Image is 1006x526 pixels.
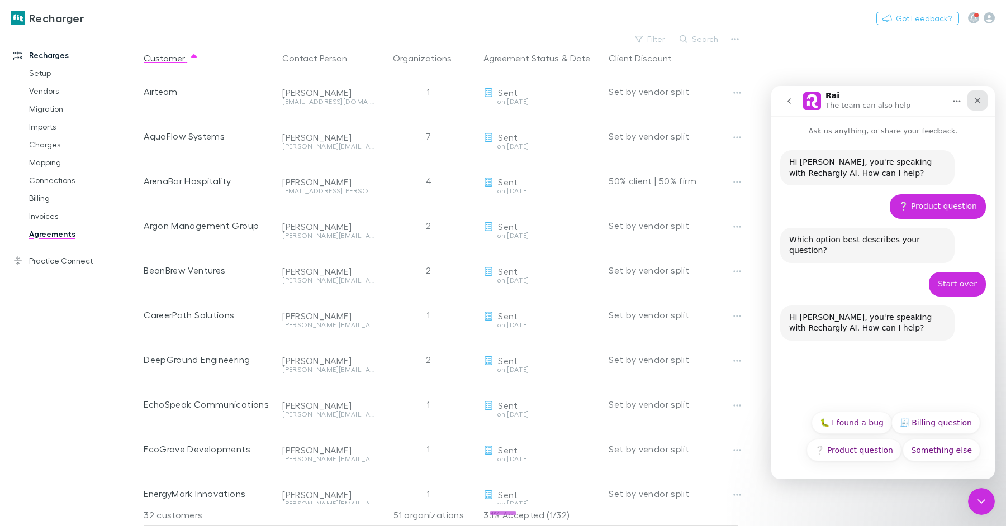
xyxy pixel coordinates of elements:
[144,69,273,114] div: Airteam
[498,221,518,232] span: Sent
[483,98,600,105] div: on [DATE]
[498,489,518,500] span: Sent
[18,171,141,189] a: Connections
[144,293,273,337] div: CareerPath Solutions
[18,118,141,136] a: Imports
[378,293,479,337] div: 1
[483,188,600,194] div: on [DATE]
[378,427,479,471] div: 1
[483,277,600,284] div: on [DATE]
[378,337,479,382] div: 2
[282,266,374,277] div: [PERSON_NAME]
[282,143,374,150] div: [PERSON_NAME][EMAIL_ADDRESS][PERSON_NAME][DOMAIN_NAME]
[483,143,600,150] div: on [DATE]
[609,114,738,159] div: Set by vendor split
[498,355,518,366] span: Sent
[144,114,273,159] div: AquaFlow Systems
[483,504,600,525] p: 3.1% Accepted (1/32)
[18,136,141,154] a: Charges
[609,248,738,293] div: Set by vendor split
[378,382,479,427] div: 1
[674,32,725,46] button: Search
[2,252,141,270] a: Practice Connect
[483,47,600,69] div: &
[393,47,465,69] button: Organizations
[498,87,518,98] span: Sent
[18,225,141,243] a: Agreements
[876,12,959,25] button: Got Feedback?
[498,400,518,410] span: Sent
[282,456,374,462] div: [PERSON_NAME][EMAIL_ADDRESS][DOMAIN_NAME]
[282,188,374,194] div: [EMAIL_ADDRESS][PERSON_NAME][DOMAIN_NAME]
[144,427,273,471] div: EcoGrove Developments
[378,471,479,516] div: 1
[498,310,518,321] span: Sent
[282,322,374,328] div: [PERSON_NAME][EMAIL_ADDRESS][PERSON_NAME][DOMAIN_NAME]
[144,337,273,382] div: DeepGround Engineering
[282,366,374,373] div: [PERSON_NAME][EMAIL_ADDRESS][PERSON_NAME][DOMAIN_NAME]
[378,504,479,526] div: 51 organizations
[498,266,518,276] span: Sent
[4,4,91,31] a: Recharger
[378,248,479,293] div: 2
[483,366,600,373] div: on [DATE]
[282,489,374,500] div: [PERSON_NAME]
[282,221,374,232] div: [PERSON_NAME]
[282,87,374,98] div: [PERSON_NAME]
[609,382,738,427] div: Set by vendor split
[378,69,479,114] div: 1
[18,100,141,118] a: Migration
[483,322,600,328] div: on [DATE]
[282,132,374,143] div: [PERSON_NAME]
[609,203,738,248] div: Set by vendor split
[378,114,479,159] div: 7
[629,32,672,46] button: Filter
[144,248,273,293] div: BeanBrew Ventures
[144,203,273,248] div: Argon Management Group
[483,456,600,462] div: on [DATE]
[29,11,84,25] h3: Recharger
[282,176,374,188] div: [PERSON_NAME]
[144,471,273,516] div: EnergyMark Innovations
[11,11,25,25] img: Recharger's Logo
[282,411,374,418] div: [PERSON_NAME][EMAIL_ADDRESS][PERSON_NAME][DOMAIN_NAME]
[498,176,518,187] span: Sent
[2,46,141,64] a: Recharges
[282,98,374,105] div: [EMAIL_ADDRESS][DOMAIN_NAME]
[18,64,141,82] a: Setup
[609,337,738,382] div: Set by vendor split
[378,203,479,248] div: 2
[282,232,374,239] div: [PERSON_NAME][EMAIL_ADDRESS][PERSON_NAME][DOMAIN_NAME]
[144,159,273,203] div: ArenaBar Hospitality
[18,207,141,225] a: Invoices
[483,411,600,418] div: on [DATE]
[282,277,374,284] div: [PERSON_NAME][EMAIL_ADDRESS][PERSON_NAME][DOMAIN_NAME]
[18,82,141,100] a: Vendors
[378,159,479,203] div: 4
[282,400,374,411] div: [PERSON_NAME]
[609,159,738,203] div: 50% client | 50% firm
